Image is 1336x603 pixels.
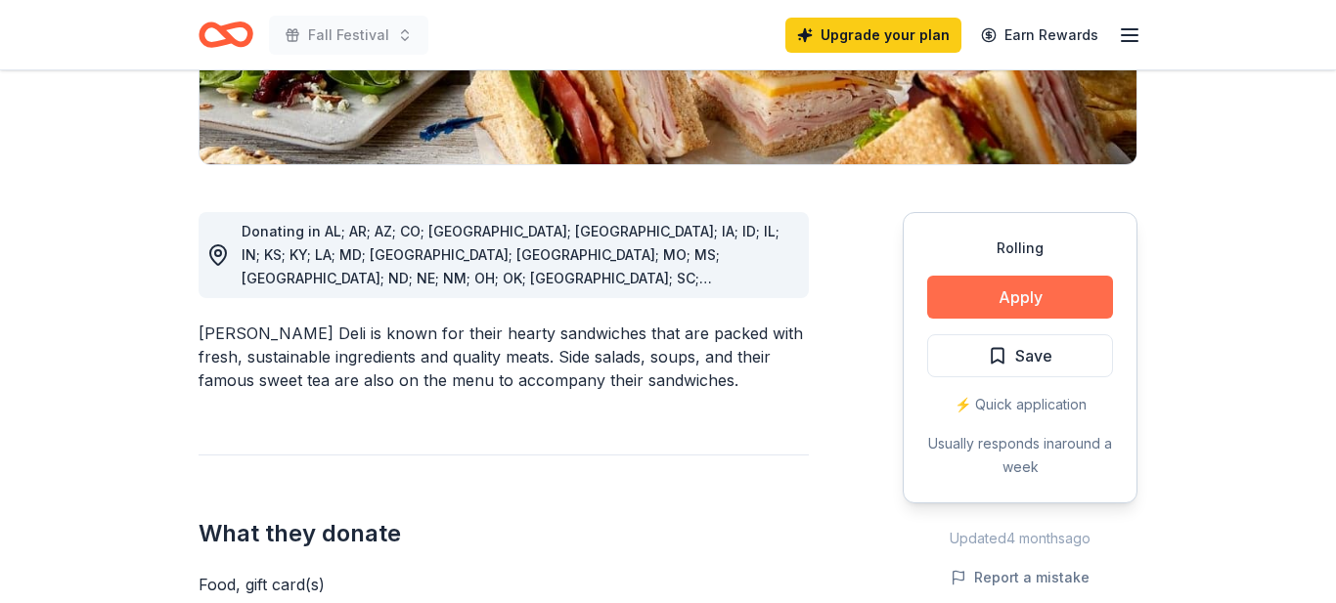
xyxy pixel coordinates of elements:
[927,432,1113,479] div: Usually responds in around a week
[242,223,779,310] span: Donating in AL; AR; AZ; CO; [GEOGRAPHIC_DATA]; [GEOGRAPHIC_DATA]; IA; ID; IL; IN; KS; KY; LA; MD;...
[1015,343,1052,368] span: Save
[927,334,1113,377] button: Save
[785,18,961,53] a: Upgrade your plan
[927,237,1113,260] div: Rolling
[969,18,1110,53] a: Earn Rewards
[199,12,253,58] a: Home
[927,276,1113,319] button: Apply
[269,16,428,55] button: Fall Festival
[199,518,809,549] h2: What they donate
[951,566,1090,589] button: Report a mistake
[927,393,1113,416] div: ⚡️ Quick application
[199,573,809,596] div: Food, gift card(s)
[308,23,389,47] span: Fall Festival
[903,527,1137,550] div: Updated 4 months ago
[199,322,809,392] div: [PERSON_NAME] Deli is known for their hearty sandwiches that are packed with fresh, sustainable i...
